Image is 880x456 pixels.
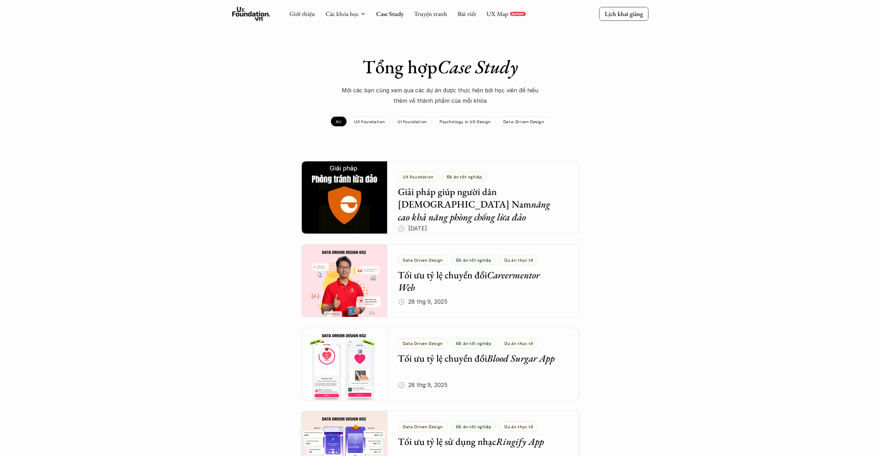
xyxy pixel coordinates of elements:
[511,12,524,16] p: REPORT
[398,119,427,124] p: UI Foundation
[301,161,579,234] a: Giải pháp giúp người dân [DEMOGRAPHIC_DATA] Namnâng cao khả năng phòng chống lừa đảo🕔 [DATE]
[503,119,544,124] p: Data-Driven Design
[354,119,385,124] p: UX Foundation
[439,119,491,124] p: Psychology in UX Design
[336,119,342,124] p: All
[599,7,648,20] a: Lịch khai giảng
[319,56,562,78] h1: Tổng hợp
[376,10,403,18] a: Case Study
[437,54,518,79] em: Case Study
[336,85,544,106] p: Mời các bạn cùng xem qua các dự án được thực hiện bới học viên để hiểu thêm về thành phẩm của mỗi...
[486,10,508,18] a: UX Map
[325,10,359,18] a: Các khóa học
[510,12,526,16] a: REPORT
[458,10,476,18] a: Bài viết
[605,10,643,18] p: Lịch khai giảng
[301,328,579,400] a: Tối ưu tỷ lệ chuyển đổiBlood Surgar App🕔 28 thg 9, 2025
[301,244,579,317] a: Tối ưu tỷ lệ chuyển đổiCareermentor Web🕔 28 thg 9, 2025
[414,10,447,18] a: Truyện tranh
[289,10,315,18] a: Giới thiệu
